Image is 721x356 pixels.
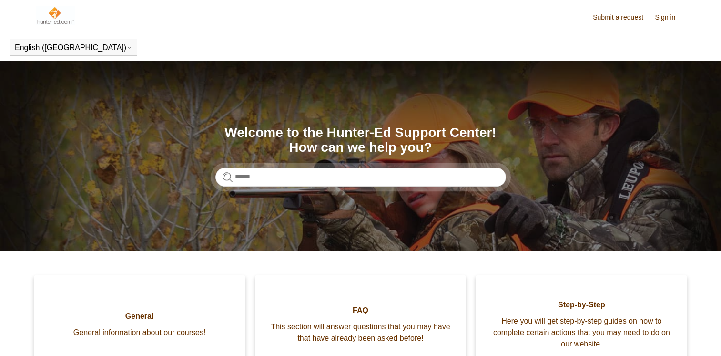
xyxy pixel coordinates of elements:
[48,311,231,322] span: General
[269,305,452,316] span: FAQ
[593,12,653,22] a: Submit a request
[660,324,714,349] div: Chat Support
[215,126,506,155] h1: Welcome to the Hunter-Ed Support Center! How can we help you?
[269,321,452,344] span: This section will answer questions that you may have that have already been asked before!
[215,168,506,187] input: Search
[655,12,685,22] a: Sign in
[48,327,231,338] span: General information about our courses!
[490,299,673,311] span: Step-by-Step
[36,6,75,25] img: Hunter-Ed Help Center home page
[15,43,132,52] button: English ([GEOGRAPHIC_DATA])
[490,315,673,350] span: Here you will get step-by-step guides on how to complete certain actions that you may need to do ...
